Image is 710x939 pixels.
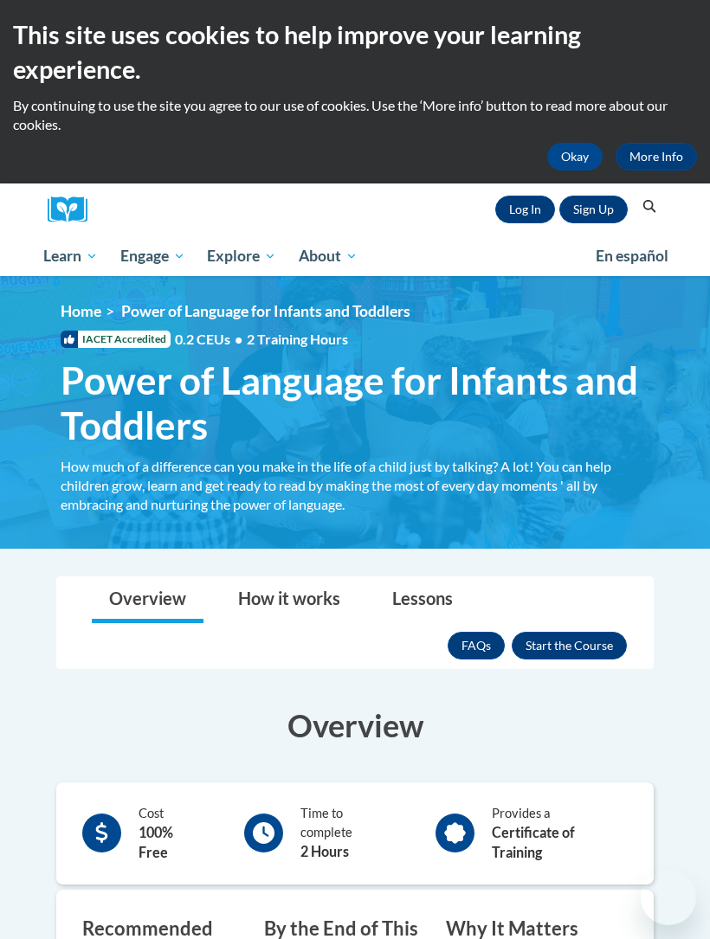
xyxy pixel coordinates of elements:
[13,96,697,134] p: By continuing to use the site you agree to our use of cookies. Use the ‘More info’ button to read...
[616,143,697,170] a: More Info
[300,804,397,862] div: Time to complete
[109,236,197,276] a: Engage
[139,824,173,860] b: 100% Free
[32,236,109,276] a: Learn
[636,196,662,217] button: Search
[139,804,205,863] div: Cost
[247,331,348,347] span: 2 Training Hours
[512,632,627,659] button: Enroll
[375,577,470,623] a: Lessons
[221,577,358,623] a: How it works
[92,577,203,623] a: Overview
[584,238,680,274] a: En español
[547,143,603,170] button: Okay
[495,196,555,223] a: Log In
[299,246,358,267] span: About
[61,457,658,514] div: How much of a difference can you make in the life of a child just by talking? A lot! You can help...
[61,357,658,449] span: Power of Language for Infants and Toddlers
[235,331,242,347] span: •
[121,302,410,320] span: Power of Language for Infants and Toddlers
[61,302,101,320] a: Home
[641,870,696,925] iframe: Button to launch messaging window
[56,704,654,747] h3: Overview
[61,331,171,348] span: IACET Accredited
[492,824,575,860] b: Certificate of Training
[207,246,276,267] span: Explore
[596,247,668,265] span: En español
[48,196,100,223] a: Cox Campus
[300,843,349,859] b: 2 Hours
[492,804,628,863] div: Provides a
[48,196,100,223] img: Logo brand
[196,236,287,276] a: Explore
[13,17,697,87] h2: This site uses cookies to help improve your learning experience.
[175,330,348,349] span: 0.2 CEUs
[43,246,98,267] span: Learn
[120,246,185,267] span: Engage
[448,632,505,659] a: FAQs
[287,236,369,276] a: About
[30,236,680,276] div: Main menu
[559,196,628,223] a: Register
